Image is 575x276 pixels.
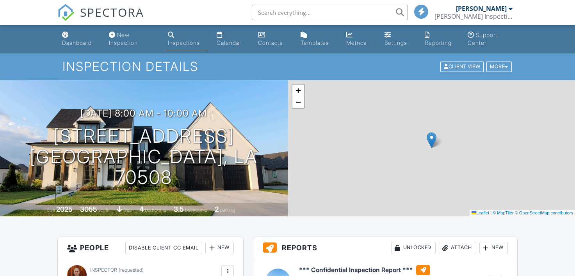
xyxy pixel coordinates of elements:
[90,267,117,273] span: Inspector
[434,12,513,20] div: Thibodeaux Inspection Services, LLC
[479,242,508,254] div: New
[58,237,243,259] h3: People
[80,108,207,119] h3: [DATE] 8:00 am - 10:00 am
[185,207,207,213] span: bathrooms
[98,207,109,213] span: sq. ft.
[253,237,517,259] h3: Reports
[346,39,367,46] div: Metrics
[296,85,301,95] span: +
[292,96,304,108] a: Zoom out
[205,242,234,254] div: New
[80,4,144,20] span: SPECTORA
[174,205,184,213] div: 3.5
[59,28,100,50] a: Dashboard
[422,28,458,50] a: Reporting
[343,28,375,50] a: Metrics
[299,265,430,275] h6: *** Confidential Inspection Report ***
[468,32,497,46] div: Support Center
[62,39,92,46] div: Dashboard
[220,207,235,213] span: parking
[80,205,97,213] div: 3055
[472,211,489,215] a: Leaflet
[456,5,507,12] div: [PERSON_NAME]
[425,39,452,46] div: Reporting
[215,205,219,213] div: 2
[214,28,249,50] a: Calendar
[301,39,329,46] div: Templates
[165,28,207,50] a: Inspections
[46,207,55,213] span: Built
[391,242,436,254] div: Unlocked
[427,132,436,148] img: Marker
[57,4,75,21] img: The Best Home Inspection Software - Spectora
[12,126,275,188] h1: [STREET_ADDRESS] [GEOGRAPHIC_DATA], LA 70508
[62,60,513,73] h1: Inspection Details
[125,242,202,254] div: Disable Client CC Email
[56,205,73,213] div: 2025
[490,211,491,215] span: |
[123,207,132,213] span: slab
[252,5,408,20] input: Search everything...
[255,28,292,50] a: Contacts
[440,63,486,69] a: Client View
[109,32,138,46] div: New Inspection
[465,28,516,50] a: Support Center
[258,39,283,46] div: Contacts
[381,28,415,50] a: Settings
[145,207,166,213] span: bedrooms
[168,39,200,46] div: Inspections
[440,62,484,72] div: Client View
[119,267,144,273] span: (requested)
[297,28,337,50] a: Templates
[296,97,301,107] span: −
[139,205,144,213] div: 4
[493,211,514,215] a: © MapTiler
[106,28,158,50] a: New Inspection
[486,62,512,72] div: More
[385,39,407,46] div: Settings
[292,85,304,96] a: Zoom in
[515,211,573,215] a: © OpenStreetMap contributors
[439,242,476,254] div: Attach
[57,11,144,27] a: SPECTORA
[217,39,241,46] div: Calendar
